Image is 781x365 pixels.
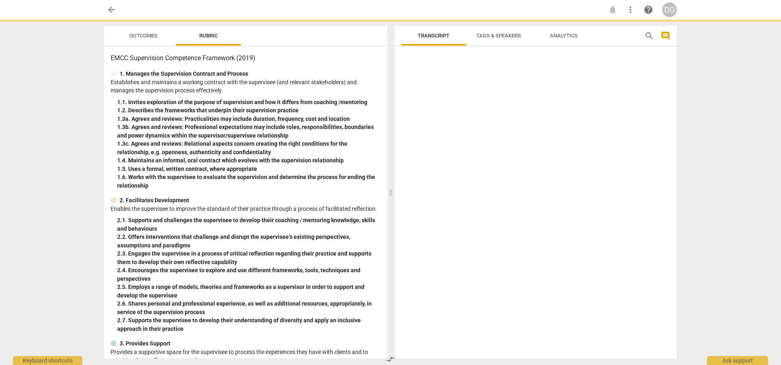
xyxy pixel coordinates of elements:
p: 1. Manages the Supervision Contract and Process [120,70,248,78]
span: more_vert [626,5,635,15]
div: Ask support [707,356,768,365]
span: Rubric [199,33,218,39]
span: Transcript [418,33,449,39]
span: comment [661,31,670,41]
div: Keyboard shortcuts [13,356,82,365]
span: search [644,31,654,41]
div: 1. 3a. Agrees and reviews: Practicalities may include duration, frequency, cost and location [117,115,381,123]
p: Provides a supportive space for the supervisee to process the experiences they have with clients ... [111,348,381,365]
button: DG [662,2,677,17]
span: Analytics [550,33,578,39]
span: Outcomes [129,33,157,39]
button: Search [643,29,656,42]
div: 1. 3c. Agrees and reviews: Relational aspects concern creating the right conditions for the relat... [117,140,381,156]
div: 1. 1. Invites exploration of the purpose of supervision and how it differs from coaching /mentoring [117,98,381,107]
p: Enables the supervisee to improve the standard of their practice through a process of facilitated... [111,205,381,213]
div: 1. 5. Uses a formal, written contract, where appropriate [117,165,381,173]
span: help [644,5,653,15]
div: 2. 7. Supports the supervisee to develop their understanding of diversity and apply an inclusive ... [117,316,381,333]
div: 1. 3b. Agrees and reviews: Professional expectations may include roles, responsibilities, boundar... [117,123,381,140]
div: 2. 3. Engages the supervisee in a process of critical reflection regarding their practice and sup... [117,249,381,266]
h3: EMCC Supervision Competence Framework (2019) [111,53,381,63]
span: compare_arrows [386,354,395,364]
span: arrow_back [107,5,116,15]
a: Help [641,2,656,17]
div: 2. 4. Encourages the supervisee to explore and use different frameworks, tools, techniques and pe... [117,266,381,283]
button: Show/Hide comments [659,29,672,42]
p: 3. Provides Support [120,339,170,348]
div: 2. 1. Supports and challenges the supervisee to develop their coaching / mentoring knowledge, ski... [117,216,381,233]
p: 2. Facilitates Development [120,196,189,205]
div: 1. 6. Works with the supervisee to evaluate the supervision and determine the process for ending ... [117,173,381,190]
div: 2. 6. Shares personal and professional experience, as well as additional resources, appropriately... [117,299,381,316]
div: 1. 4. Maintains an informal, oral contract which evolves with the supervision relationship [117,156,381,165]
span: Tags & Speakers [476,33,521,39]
p: Establishes and maintains a working contract with the supervisee (and relevant stakeholders) and ... [111,78,381,95]
div: 2. 2. Offers interventions that challenge and disrupt the supervisee’s existing perspectives, ass... [117,233,381,249]
div: 1. 2. Describes the frameworks that underpin their supervision practice [117,106,381,115]
div: 2. 5. Employs a range of models, theories and frameworks as a supervisor in order to support and ... [117,283,381,299]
